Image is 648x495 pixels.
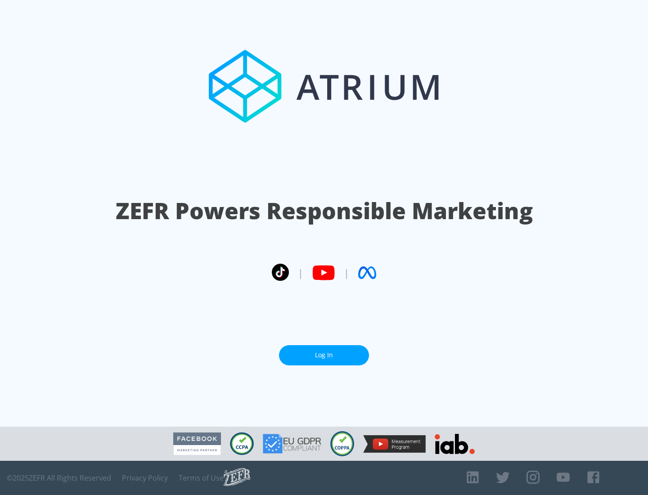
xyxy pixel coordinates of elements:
span: | [344,266,349,279]
span: © 2025 ZEFR All Rights Reserved [7,473,111,482]
img: IAB [435,434,475,454]
img: YouTube Measurement Program [363,435,426,453]
a: Privacy Policy [122,473,168,482]
a: Terms of Use [179,473,224,482]
img: GDPR Compliant [263,434,321,454]
img: Facebook Marketing Partner [173,432,221,455]
span: | [298,266,303,279]
a: Log In [279,345,369,365]
img: CCPA Compliant [230,432,254,455]
h1: ZEFR Powers Responsible Marketing [116,195,533,226]
img: COPPA Compliant [330,431,354,456]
